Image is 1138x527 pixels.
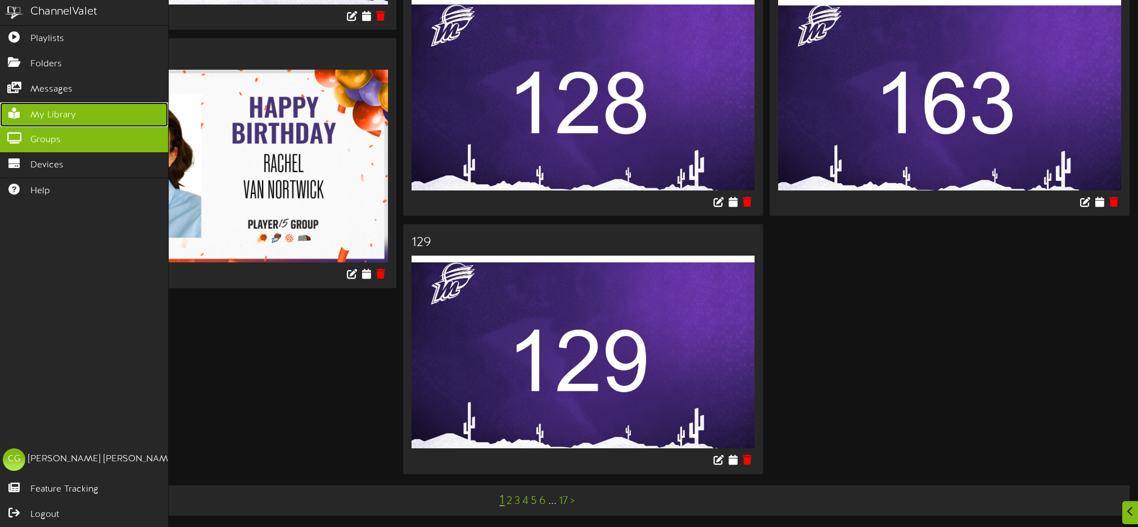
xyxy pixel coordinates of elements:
[559,495,568,507] a: 17
[412,256,755,448] img: 62753c73-e0ce-45f1-bf7c-bc3d2887581a.jpg
[30,159,64,172] span: Devices
[531,495,537,507] a: 5
[30,109,76,122] span: My Library
[3,448,25,471] div: CG
[570,495,575,507] a: >
[45,70,388,262] img: beb34fe7-adb3-4797-956e-09090d2f9e61.jpg
[499,493,504,508] a: 1
[30,83,73,96] span: Messages
[30,483,98,496] span: Feature Tracking
[30,4,97,20] div: ChannelValet
[412,235,755,250] h3: 129
[522,495,529,507] a: 4
[30,508,59,521] span: Logout
[548,495,557,507] a: ...
[30,185,50,198] span: Help
[45,49,388,64] h3: 1011bd2
[514,495,520,507] a: 3
[30,33,64,46] span: Playlists
[539,495,546,507] a: 6
[30,58,62,71] span: Folders
[30,134,61,147] span: Groups
[28,453,176,466] div: [PERSON_NAME] [PERSON_NAME]
[507,495,512,507] a: 2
